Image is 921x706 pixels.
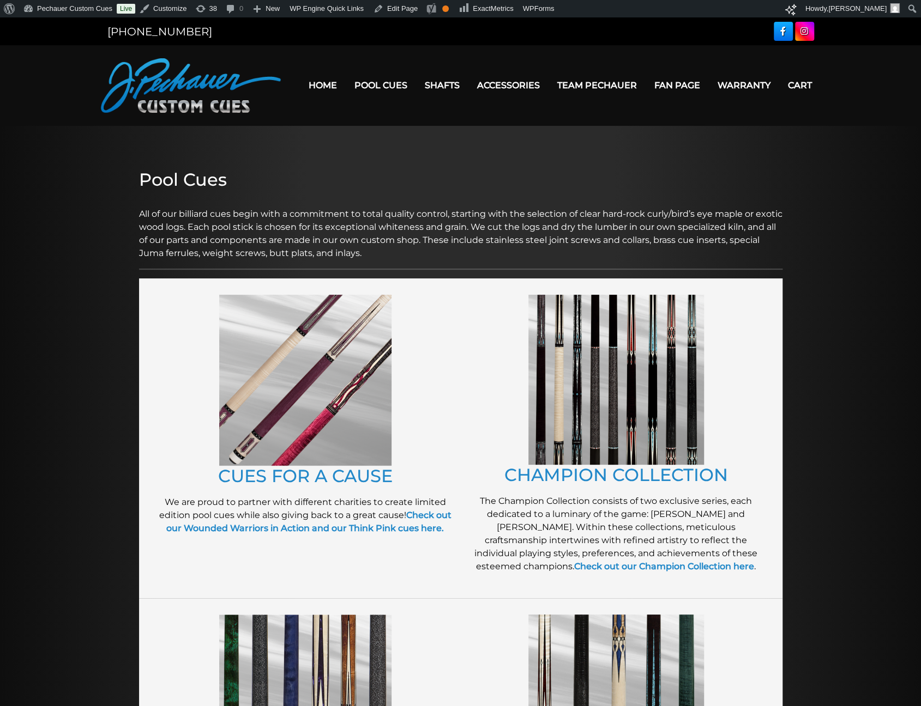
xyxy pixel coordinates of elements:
a: Shafts [416,71,468,99]
span: ExactMetrics [473,4,513,13]
p: All of our billiard cues begin with a commitment to total quality control, starting with the sele... [139,194,782,260]
p: The Champion Collection consists of two exclusive series, each dedicated to a luminary of the gam... [466,495,766,573]
a: Fan Page [646,71,709,99]
a: CUES FOR A CAUSE [218,465,393,486]
div: OK [442,5,449,12]
h2: Pool Cues [139,169,782,190]
a: [PHONE_NUMBER] [107,25,212,38]
a: Team Pechauer [549,71,646,99]
a: Check out our Wounded Warriors in Action and our Think Pink cues here. [166,510,452,533]
img: Pechauer Custom Cues [101,58,281,113]
a: Accessories [468,71,549,99]
a: Live [117,4,135,14]
a: Cart [779,71,821,99]
span: [PERSON_NAME] [828,4,887,13]
a: Home [300,71,346,99]
a: Warranty [709,71,779,99]
p: We are proud to partner with different charities to create limited edition pool cues while also g... [155,496,455,535]
a: CHAMPION COLLECTION [504,464,728,485]
a: Check out our Champion Collection here [574,561,754,571]
a: Pool Cues [346,71,416,99]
